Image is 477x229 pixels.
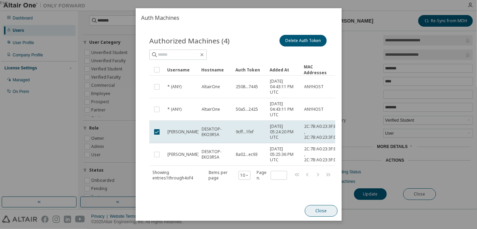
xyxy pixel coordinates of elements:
[236,129,254,135] span: 9cff...1fef
[270,79,298,95] span: [DATE] 04:43:11 PM UTC
[167,129,199,135] span: [PERSON_NAME]
[304,84,324,90] span: ANYHOST
[240,173,248,178] button: 10
[167,152,199,157] span: [PERSON_NAME]
[236,84,258,90] span: 2508...7445
[270,124,298,140] span: [DATE] 05:24:20 PM UTC
[304,107,324,112] span: ANYHOST
[167,84,181,90] span: * (ANY)
[304,124,339,140] span: 2C:7B:A0:23:3F:E2 , 2C:7B:A0:23:3F:DE
[136,8,342,27] h2: Auth Machines
[201,64,230,75] div: Hostname
[280,35,327,46] button: Delete Auth Token
[202,126,230,137] span: DESKTOP-EKO3RSA
[304,64,332,76] div: MAC Addresses
[202,84,220,90] span: AltairOne
[270,146,298,163] span: [DATE] 05:25:36 PM UTC
[167,107,181,112] span: * (ANY)
[235,64,264,75] div: Auth Token
[304,146,339,163] span: 2C:7B:A0:23:3F:E2 , 2C:7B:A0:23:3F:DE
[256,170,287,181] span: Page n.
[270,101,298,118] span: [DATE] 04:43:11 PM UTC
[208,170,250,181] span: Items per page
[149,36,230,45] span: Authorized Machines (4)
[236,152,258,157] span: 8a02...ec93
[202,107,220,112] span: AltairOne
[270,64,298,75] div: Added At
[236,107,258,112] span: 50a5...2425
[152,170,193,181] span: Showing entries 1 through 4 of 4
[167,64,196,75] div: Username
[202,149,230,160] span: DESKTOP-EKO3RSA
[305,205,338,217] button: Close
